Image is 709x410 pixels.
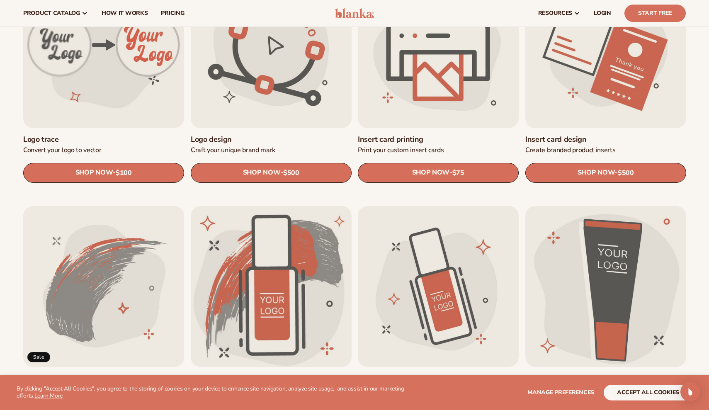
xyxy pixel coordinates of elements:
span: How It Works [102,10,148,17]
span: $75 [452,169,464,177]
span: SHOP NOW [577,169,614,177]
span: resources [538,10,572,17]
span: LOGIN [594,10,611,17]
a: Insert card design [525,135,686,144]
button: Manage preferences [527,385,594,400]
p: By clicking "Accept All Cookies", you agree to the storing of cookies on your device to enhance s... [17,386,418,400]
span: $100 [116,169,132,177]
a: Logo trace [23,135,184,144]
a: Start Free [624,5,686,22]
span: SHOP NOW [243,169,280,177]
a: Insert card printing [358,135,519,144]
a: Foundation Color Quiz [358,373,519,383]
a: Color Match Quiz [525,373,686,383]
a: SHOP NOW- $75 [358,163,519,183]
span: $500 [283,169,299,177]
div: Open Intercom Messenger [680,382,700,402]
a: Product Swatches [23,373,184,383]
span: $500 [617,169,634,177]
a: SHOP NOW- $100 [23,163,184,183]
a: SHOP NOW- $500 [525,163,686,183]
a: Logo design [191,135,352,144]
button: accept all cookies [604,385,692,400]
span: SHOP NOW [75,169,113,177]
span: Manage preferences [527,388,594,396]
a: Branded product swatches [191,373,352,383]
span: pricing [161,10,184,17]
span: product catalog [23,10,80,17]
a: Learn More [34,392,63,400]
img: logo [335,8,374,18]
a: SHOP NOW- $500 [191,163,352,183]
span: SHOP NOW [412,169,449,177]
